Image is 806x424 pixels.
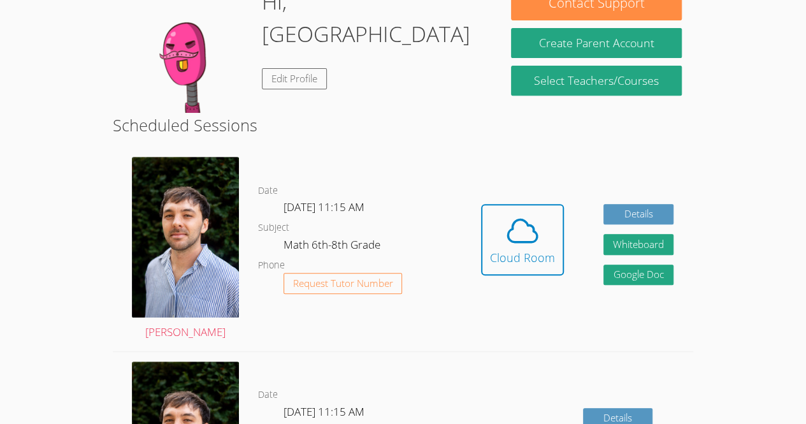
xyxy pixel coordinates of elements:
[258,258,285,274] dt: Phone
[262,68,327,89] a: Edit Profile
[258,183,278,199] dt: Date
[284,404,364,419] span: [DATE] 11:15 AM
[284,236,383,258] dd: Math 6th-8th Grade
[603,265,673,286] a: Google Doc
[284,273,403,294] button: Request Tutor Number
[132,157,239,318] img: profile.jpg
[258,387,278,403] dt: Date
[284,200,364,214] span: [DATE] 11:15 AM
[293,279,393,288] span: Request Tutor Number
[511,66,681,96] a: Select Teachers/Courses
[132,157,239,341] a: [PERSON_NAME]
[603,204,673,225] a: Details
[258,220,289,236] dt: Subject
[511,28,681,58] button: Create Parent Account
[490,249,555,267] div: Cloud Room
[603,234,673,255] button: Whiteboard
[113,113,693,137] h2: Scheduled Sessions
[481,204,564,275] button: Cloud Room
